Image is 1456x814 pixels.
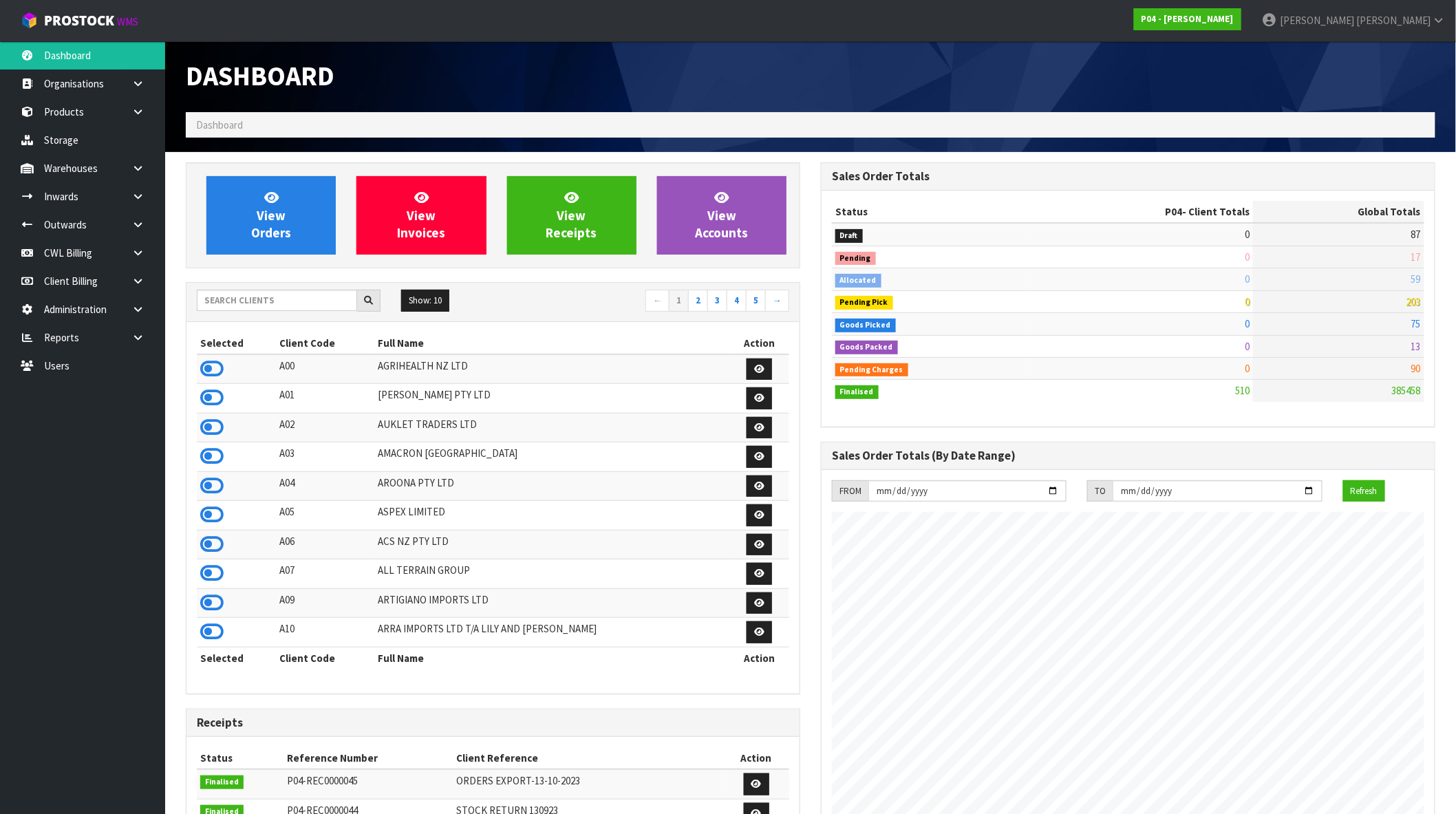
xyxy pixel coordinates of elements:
[1245,272,1250,286] span: 0
[276,354,374,384] td: A00
[1406,295,1421,308] span: 203
[1245,317,1250,330] span: 0
[287,774,358,787] span: P04-REC0000045
[835,229,863,243] span: Draft
[1245,250,1250,264] span: 0
[197,647,276,669] th: Selected
[1087,480,1113,502] div: TO
[835,252,876,266] span: Pending
[374,618,729,647] td: ARRA IMPORTS LTD T/A LILY AND [PERSON_NAME]
[186,59,334,93] span: Dashboard
[276,471,374,501] td: A04
[688,290,708,312] a: 2
[1253,201,1424,223] th: Global Totals
[276,413,374,442] td: A02
[1411,228,1421,241] span: 87
[1165,205,1182,218] span: P04
[1343,480,1385,502] button: Refresh
[765,290,789,312] a: →
[276,332,374,354] th: Client Code
[1235,384,1250,397] span: 510
[832,480,868,502] div: FROM
[197,332,276,354] th: Selected
[276,530,374,559] td: A06
[457,774,581,787] span: ORDERS EXPORT-13-10-2023
[669,290,689,312] a: 1
[374,530,729,559] td: ACS NZ PTY LTD
[401,290,449,312] button: Show: 10
[276,647,374,669] th: Client Code
[507,176,636,255] a: ViewReceipts
[723,747,789,769] th: Action
[21,12,38,29] img: cube-alt.png
[251,189,291,241] span: View Orders
[835,341,898,354] span: Goods Packed
[1028,201,1254,223] th: - Client Totals
[835,319,896,332] span: Goods Picked
[1280,14,1354,27] span: [PERSON_NAME]
[197,747,283,769] th: Status
[276,384,374,414] td: A01
[835,296,893,310] span: Pending Pick
[835,363,908,377] span: Pending Charges
[1134,8,1241,30] a: P04 - [PERSON_NAME]
[1245,228,1250,241] span: 0
[729,647,789,669] th: Action
[276,442,374,472] td: A03
[276,588,374,618] td: A09
[1411,272,1421,286] span: 59
[1411,250,1421,264] span: 17
[695,189,748,241] span: View Accounts
[546,189,597,241] span: View Receipts
[374,647,729,669] th: Full Name
[374,501,729,531] td: ASPEX LIMITED
[374,332,729,354] th: Full Name
[1245,340,1250,353] span: 0
[374,442,729,472] td: AMACRON [GEOGRAPHIC_DATA]
[200,775,244,789] span: Finalised
[356,176,486,255] a: ViewInvoices
[645,290,670,312] a: ←
[835,385,879,399] span: Finalised
[374,471,729,501] td: AROONA PTY LTD
[397,189,445,241] span: View Invoices
[197,290,357,311] input: Search clients
[1411,362,1421,375] span: 90
[1411,340,1421,353] span: 13
[727,290,747,312] a: 4
[1245,295,1250,308] span: 0
[746,290,766,312] a: 5
[453,747,724,769] th: Client Reference
[1142,13,1234,25] strong: P04 - [PERSON_NAME]
[374,354,729,384] td: AGRIHEALTH NZ LTD
[374,384,729,414] td: [PERSON_NAME] PTY LTD
[1356,14,1431,27] span: [PERSON_NAME]
[832,449,1424,462] h3: Sales Order Totals (By Date Range)
[657,176,786,255] a: ViewAccounts
[44,12,114,30] span: ProStock
[374,559,729,589] td: ALL TERRAIN GROUP
[276,618,374,647] td: A10
[832,201,1028,223] th: Status
[1392,384,1421,397] span: 385458
[283,747,453,769] th: Reference Number
[835,274,881,288] span: Allocated
[196,118,243,131] span: Dashboard
[503,290,789,314] nav: Page navigation
[1411,317,1421,330] span: 75
[374,588,729,618] td: ARTIGIANO IMPORTS LTD
[1245,362,1250,375] span: 0
[276,559,374,589] td: A07
[276,501,374,531] td: A05
[197,716,789,729] h3: Receipts
[707,290,727,312] a: 3
[832,170,1424,183] h3: Sales Order Totals
[206,176,336,255] a: ViewOrders
[374,413,729,442] td: AUKLET TRADERS LTD
[117,15,138,28] small: WMS
[729,332,789,354] th: Action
